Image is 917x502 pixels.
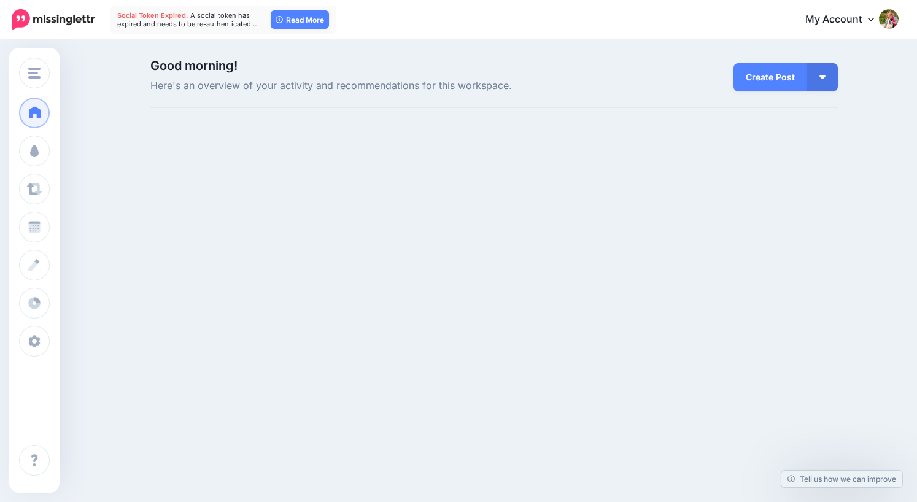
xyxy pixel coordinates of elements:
[819,75,826,79] img: arrow-down-white.png
[271,10,329,29] a: Read More
[28,68,41,79] img: menu.png
[12,9,95,30] img: Missinglettr
[781,471,902,487] a: Tell us how we can improve
[117,11,257,28] span: A social token has expired and needs to be re-authenticated…
[117,11,188,20] span: Social Token Expired.
[150,78,603,94] span: Here's an overview of your activity and recommendations for this workspace.
[150,58,238,73] span: Good morning!
[793,5,899,35] a: My Account
[733,63,807,91] a: Create Post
